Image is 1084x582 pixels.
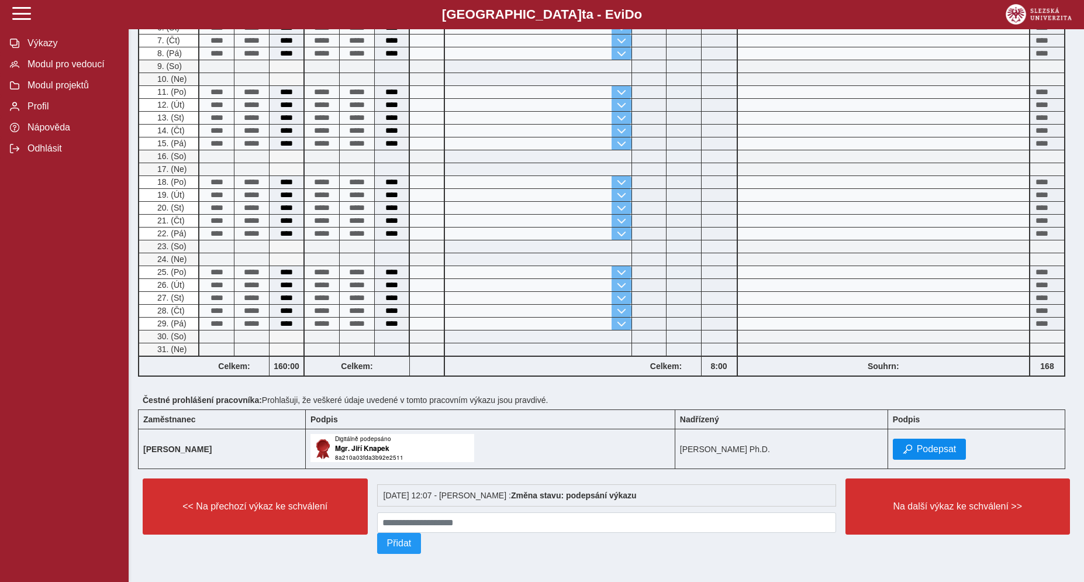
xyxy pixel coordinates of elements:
[377,533,422,554] button: Přidat
[155,267,187,277] span: 25. (Po)
[155,280,185,290] span: 26. (Út)
[143,445,212,454] b: [PERSON_NAME]
[155,293,184,302] span: 27. (St)
[155,139,187,148] span: 15. (Pá)
[155,306,185,315] span: 28. (Čt)
[143,415,195,424] b: Zaměstnanec
[155,87,187,97] span: 11. (Po)
[387,538,412,549] span: Přidat
[868,361,899,371] b: Souhrn:
[305,361,409,371] b: Celkem:
[155,61,182,71] span: 9. (So)
[310,415,338,424] b: Podpis
[155,345,187,354] span: 31. (Ne)
[153,501,358,512] span: << Na přechozí výkaz ke schválení
[155,74,187,84] span: 10. (Ne)
[377,484,836,507] div: [DATE] 12:07 - [PERSON_NAME] :
[155,254,187,264] span: 24. (Ne)
[631,361,701,371] b: Celkem:
[24,59,119,70] span: Modul pro vedoucí
[155,203,184,212] span: 20. (St)
[310,434,474,462] img: Digitálně podepsáno uživatelem
[155,126,185,135] span: 14. (Čt)
[155,151,187,161] span: 16. (So)
[155,100,185,109] span: 12. (Út)
[155,49,182,58] span: 8. (Pá)
[893,415,920,424] b: Podpis
[155,190,185,199] span: 19. (Út)
[155,229,187,238] span: 22. (Pá)
[845,478,1071,535] button: Na další výkaz ke schválení >>
[155,216,185,225] span: 21. (Čt)
[917,444,957,454] span: Podepsat
[511,491,637,500] b: Změna stavu: podepsání výkazu
[24,38,119,49] span: Výkazy
[155,164,187,174] span: 17. (Ne)
[624,7,634,22] span: D
[634,7,643,22] span: o
[155,319,187,328] span: 29. (Pá)
[155,332,187,341] span: 30. (So)
[24,143,119,154] span: Odhlásit
[270,361,303,371] b: 160:00
[143,478,368,535] button: << Na přechozí výkaz ke schválení
[702,361,737,371] b: 8:00
[582,7,586,22] span: t
[893,439,966,460] button: Podepsat
[143,395,262,405] b: Čestné prohlášení pracovníka:
[1030,361,1064,371] b: 168
[675,429,888,469] td: [PERSON_NAME] Ph.D.
[155,113,184,122] span: 13. (St)
[855,501,1061,512] span: Na další výkaz ke schválení >>
[199,361,269,371] b: Celkem:
[24,101,119,112] span: Profil
[24,80,119,91] span: Modul projektů
[35,7,1049,22] b: [GEOGRAPHIC_DATA] a - Evi
[680,415,719,424] b: Nadřízený
[155,23,179,32] span: 6. (St)
[24,122,119,133] span: Nápověda
[1006,4,1072,25] img: logo_web_su.png
[138,391,1075,409] div: Prohlašuji, že veškeré údaje uvedené v tomto pracovním výkazu jsou pravdivé.
[155,242,187,251] span: 23. (So)
[155,36,180,45] span: 7. (Čt)
[155,177,187,187] span: 18. (Po)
